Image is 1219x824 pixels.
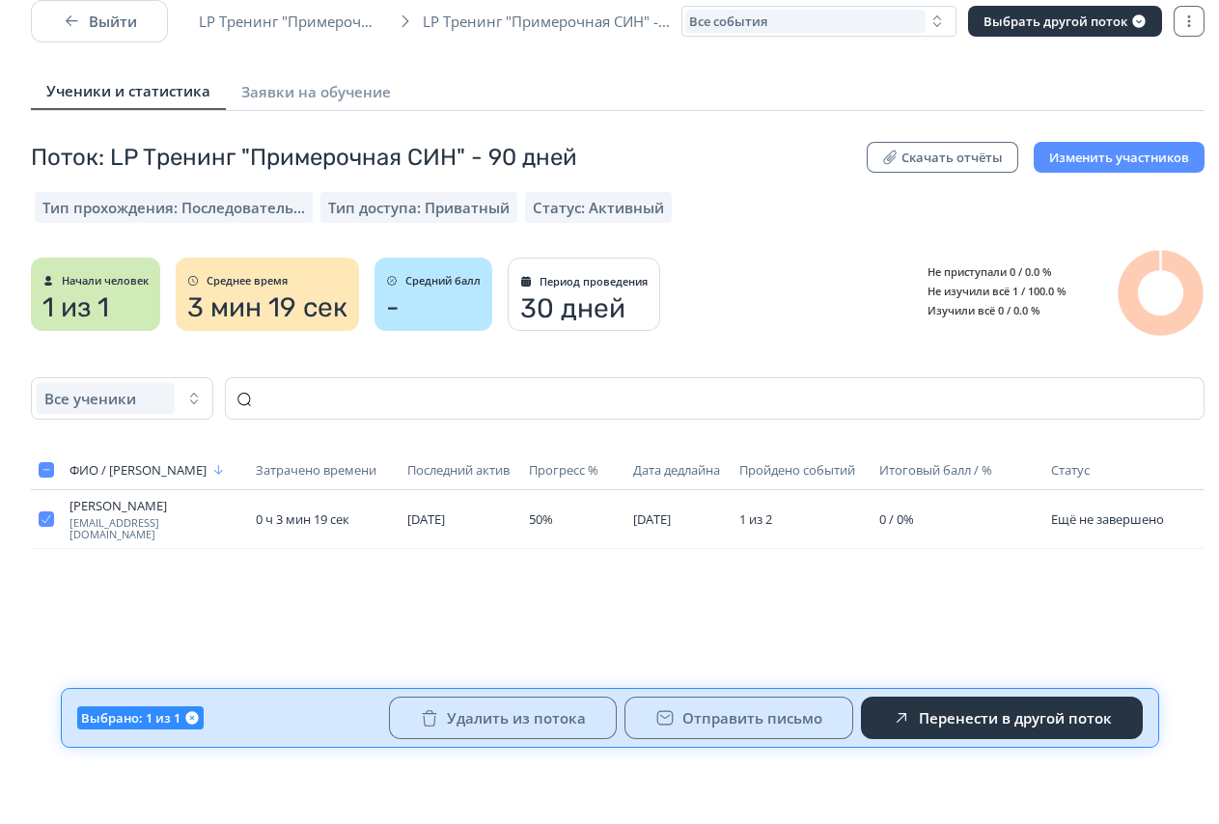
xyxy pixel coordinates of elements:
span: Итоговый балл / % [879,462,992,478]
button: Скачать отчёты [867,142,1018,173]
button: Удалить из потока [389,697,617,739]
span: Статус: Активный [533,198,664,217]
button: ФИО / [PERSON_NAME] [69,458,230,481]
button: Пройдено событий [739,458,859,481]
button: Все события [681,6,956,37]
span: Все ученики [44,389,136,408]
span: 30 дней [520,293,625,324]
span: [DATE] [407,510,445,528]
span: Среднее время [207,275,288,287]
span: Период проведения [540,276,648,288]
span: Затрачено времени [256,462,376,478]
button: Итоговый балл / % [879,458,996,481]
span: [DATE] [633,510,671,528]
span: [EMAIL_ADDRESS][DOMAIN_NAME] [69,517,240,540]
span: - [386,292,400,323]
button: Прогресс % [529,458,602,481]
span: Тип прохождения: Последовательный режим [42,198,305,217]
span: Последний актив [407,462,510,478]
a: [PERSON_NAME][EMAIL_ADDRESS][DOMAIN_NAME] [69,498,240,540]
span: ФИО / [PERSON_NAME] [69,462,207,478]
span: Дата дедлайна [633,462,720,478]
span: Изучили всё 0 / 0.0 % [913,303,1040,317]
span: Не изучили всё 1 / 100.0 % [913,284,1067,298]
button: Отправить письмо [624,697,853,739]
button: Перенести в другой поток [861,697,1143,739]
span: Заявки на обучение [241,82,391,101]
span: [PERSON_NAME] [69,498,240,513]
button: Выбрать другой поток [968,6,1162,37]
span: 3 мин 19 сек [187,292,347,323]
span: Выбрано: 1 из 1 [81,710,180,726]
span: Тип доступа: Приватный [328,198,510,217]
span: 1 из 2 [739,510,772,528]
button: Затрачено времени [256,458,380,481]
span: Начали человек [62,275,149,287]
span: 0 / 0% [879,510,914,528]
span: 1 из 1 [42,292,109,323]
span: Ученики и статистика [46,81,210,100]
span: Ещё не завершено [1051,510,1164,528]
span: Поток: LP Тренинг "Примерочная СИН" - 90 дней [31,142,577,173]
button: Все ученики [31,377,213,420]
span: Пройдено событий [739,462,855,478]
span: Статус [1051,461,1090,479]
span: LP Тренинг "Примерочная СИН" [199,12,388,31]
span: Прогресс % [529,462,598,478]
span: 50% [529,510,553,528]
span: Средний балл [405,275,481,287]
button: Последний актив [407,458,513,481]
button: Дата дедлайна [633,458,724,481]
button: Изменить участников [1034,142,1205,173]
span: 0 ч 3 мин 19 сек [256,510,349,528]
span: LP Тренинг "Примерочная СИН" -... [423,12,681,31]
span: Все события [689,14,767,29]
span: Не приступали 0 / 0.0 % [913,264,1052,279]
